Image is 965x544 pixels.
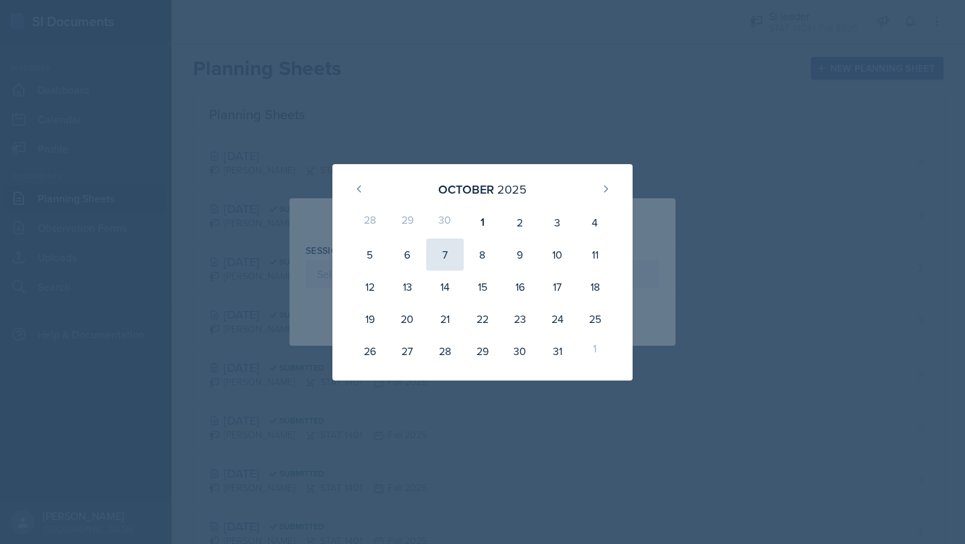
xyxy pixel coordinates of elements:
div: 30 [426,206,464,239]
div: 8 [464,239,501,271]
div: 22 [464,303,501,335]
div: 4 [576,206,614,239]
div: 19 [351,303,389,335]
div: 16 [501,271,539,303]
div: 10 [539,239,576,271]
div: 24 [539,303,576,335]
div: 18 [576,271,614,303]
div: 28 [426,335,464,367]
div: 1 [576,335,614,367]
div: 5 [351,239,389,271]
div: 2025 [497,180,527,198]
div: 21 [426,303,464,335]
div: 13 [389,271,426,303]
div: 31 [539,335,576,367]
div: 7 [426,239,464,271]
div: 3 [539,206,576,239]
div: 28 [351,206,389,239]
div: October [438,180,494,198]
div: 25 [576,303,614,335]
div: 26 [351,335,389,367]
div: 15 [464,271,501,303]
div: 6 [389,239,426,271]
div: 29 [464,335,501,367]
div: 17 [539,271,576,303]
div: 2 [501,206,539,239]
div: 11 [576,239,614,271]
div: 9 [501,239,539,271]
div: 23 [501,303,539,335]
div: 27 [389,335,426,367]
div: 30 [501,335,539,367]
div: 20 [389,303,426,335]
div: 12 [351,271,389,303]
div: 14 [426,271,464,303]
div: 1 [464,206,501,239]
div: 29 [389,206,426,239]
